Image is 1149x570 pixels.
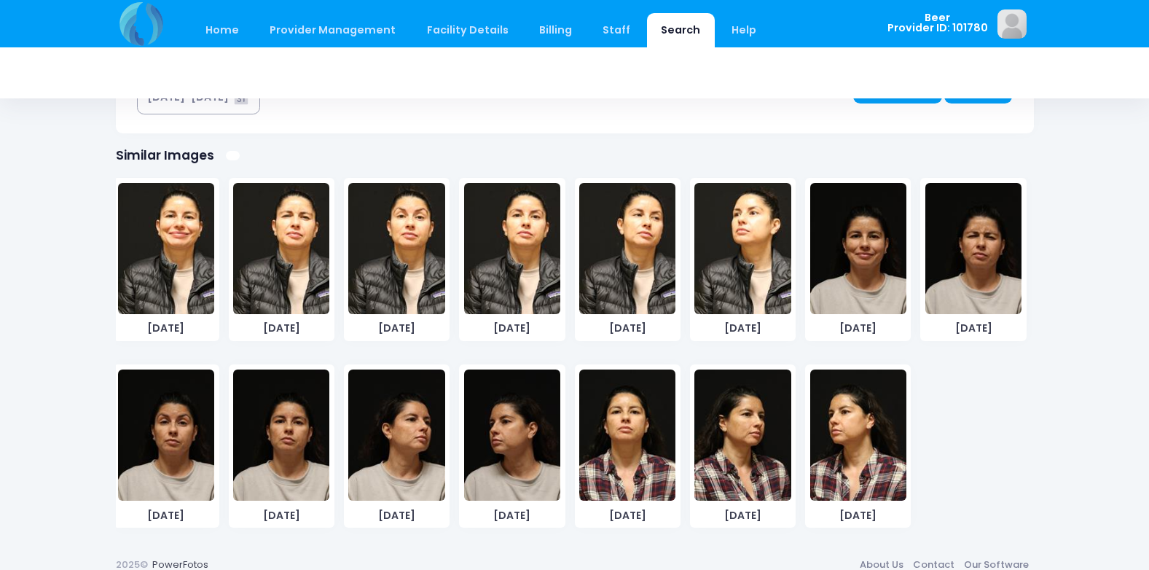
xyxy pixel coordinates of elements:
[694,370,791,501] img: image
[233,370,329,501] img: image
[717,13,770,47] a: Help
[925,183,1021,314] img: image
[925,321,1021,336] span: [DATE]
[348,370,444,501] img: image
[464,508,560,523] span: [DATE]
[647,13,715,47] a: Search
[694,321,791,336] span: [DATE]
[118,183,214,314] img: image
[348,321,444,336] span: [DATE]
[525,13,586,47] a: Billing
[810,321,906,336] span: [DATE]
[579,321,675,336] span: [DATE]
[997,9,1027,39] img: image
[464,321,560,336] span: [DATE]
[233,183,329,314] img: image
[810,370,906,501] img: image
[589,13,645,47] a: Staff
[348,508,444,523] span: [DATE]
[348,183,444,314] img: image
[694,183,791,314] img: image
[810,183,906,314] img: image
[579,183,675,314] img: image
[464,370,560,501] img: image
[579,370,675,501] img: image
[810,508,906,523] span: [DATE]
[118,321,214,336] span: [DATE]
[887,12,988,34] span: Beer Provider ID: 101780
[192,13,254,47] a: Home
[694,508,791,523] span: [DATE]
[118,508,214,523] span: [DATE]
[233,508,329,523] span: [DATE]
[412,13,522,47] a: Facility Details
[116,148,214,163] h1: Similar Images
[256,13,410,47] a: Provider Management
[233,321,329,336] span: [DATE]
[118,370,214,501] img: image
[464,183,560,314] img: image
[579,508,675,523] span: [DATE]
